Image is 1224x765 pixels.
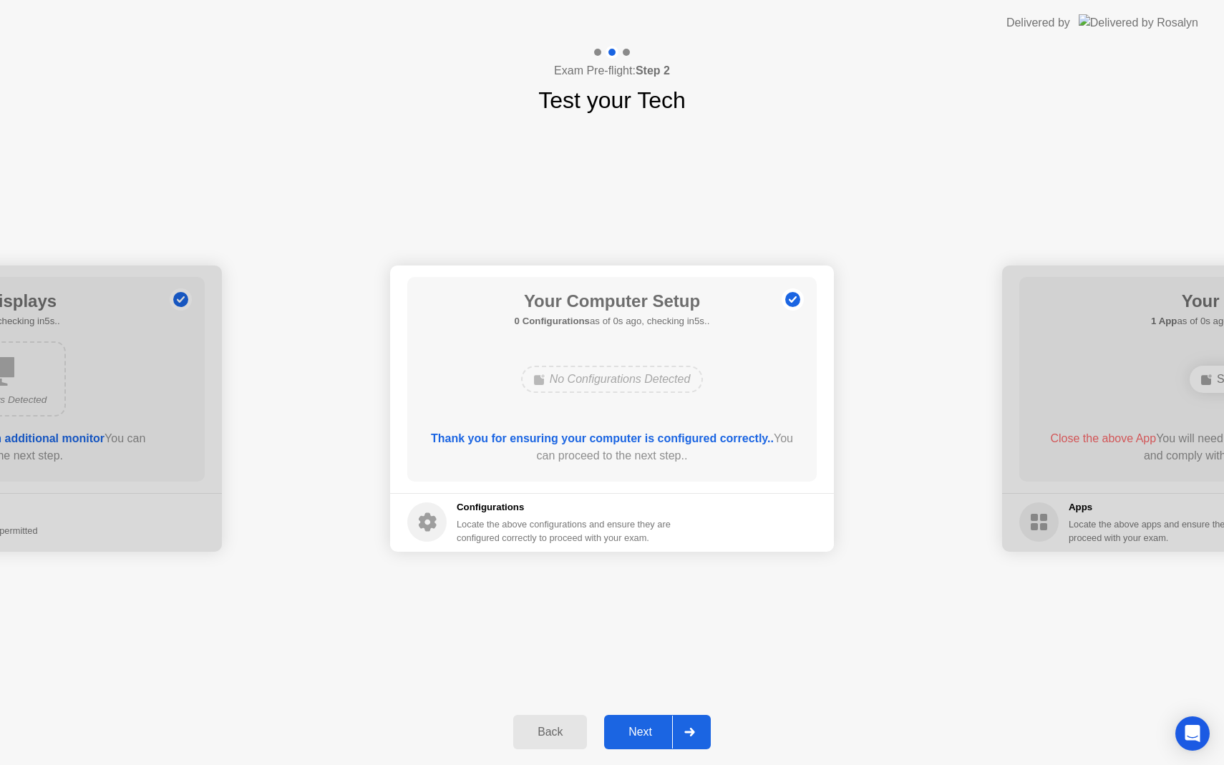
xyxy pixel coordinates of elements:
[1175,716,1210,751] div: Open Intercom Messenger
[431,432,774,444] b: Thank you for ensuring your computer is configured correctly..
[604,715,711,749] button: Next
[515,314,710,328] h5: as of 0s ago, checking in5s..
[515,316,590,326] b: 0 Configurations
[515,288,710,314] h1: Your Computer Setup
[636,64,670,77] b: Step 2
[428,430,797,464] div: You can proceed to the next step..
[457,517,674,545] div: Locate the above configurations and ensure they are configured correctly to proceed with your exam.
[608,726,672,739] div: Next
[518,726,583,739] div: Back
[1006,14,1070,31] div: Delivered by
[538,83,686,117] h1: Test your Tech
[513,715,587,749] button: Back
[457,500,674,515] h5: Configurations
[554,62,670,79] h4: Exam Pre-flight:
[1079,14,1198,31] img: Delivered by Rosalyn
[521,366,704,393] div: No Configurations Detected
